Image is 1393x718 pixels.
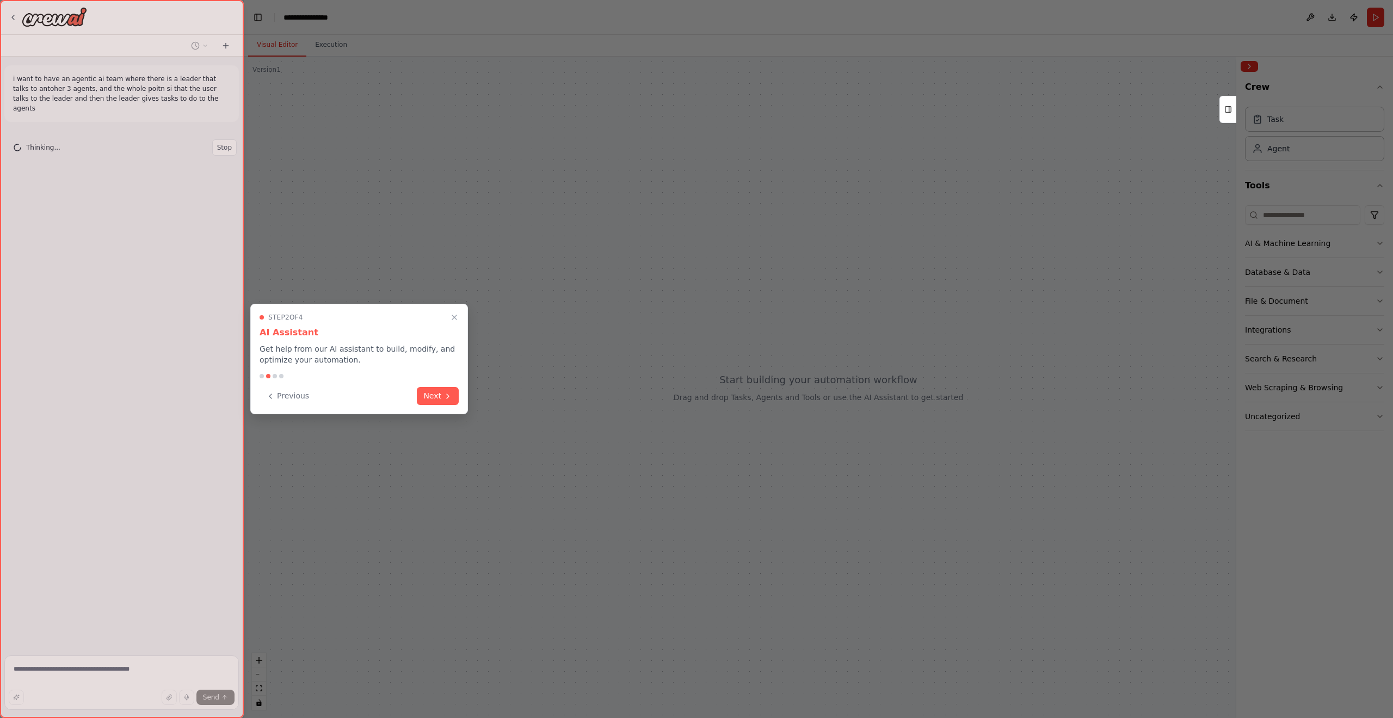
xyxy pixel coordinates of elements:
button: Next [417,387,459,405]
span: Step 2 of 4 [268,313,303,322]
button: Hide left sidebar [250,10,266,25]
button: Previous [260,387,316,405]
button: Close walkthrough [448,311,461,324]
h3: AI Assistant [260,326,459,339]
p: Get help from our AI assistant to build, modify, and optimize your automation. [260,343,459,365]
